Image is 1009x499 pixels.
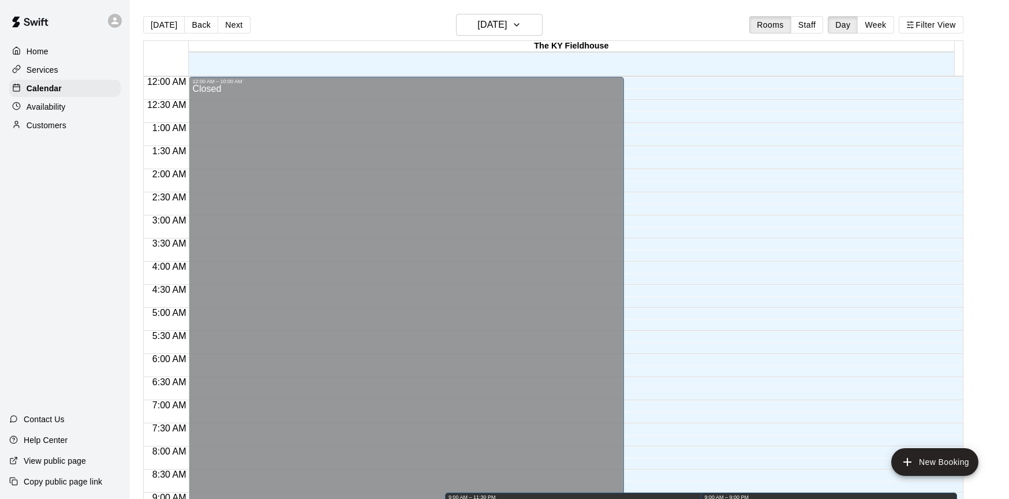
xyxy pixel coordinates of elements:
span: 6:00 AM [150,354,189,364]
span: 5:00 AM [150,308,189,318]
button: Filter View [899,16,963,33]
span: 7:30 AM [150,423,189,433]
p: Calendar [27,83,62,94]
button: Staff [791,16,824,33]
button: Next [218,16,250,33]
p: Customers [27,120,66,131]
span: 5:30 AM [150,331,189,341]
p: View public page [24,455,86,467]
p: Contact Us [24,414,65,425]
p: Availability [27,101,66,113]
a: Home [9,43,121,60]
button: Day [828,16,858,33]
span: 12:00 AM [144,77,189,87]
span: 4:30 AM [150,285,189,295]
span: 3:30 AM [150,239,189,248]
span: 2:30 AM [150,192,189,202]
span: 8:00 AM [150,446,189,456]
button: Rooms [749,16,791,33]
span: 1:00 AM [150,123,189,133]
a: Services [9,61,121,79]
span: 2:00 AM [150,169,189,179]
div: 12:00 AM – 10:00 AM [192,79,621,84]
span: 6:30 AM [150,377,189,387]
h6: [DATE] [477,17,507,33]
span: 12:30 AM [144,100,189,110]
span: 7:00 AM [150,400,189,410]
span: 3:00 AM [150,215,189,225]
a: Calendar [9,80,121,97]
button: Back [184,16,218,33]
button: [DATE] [456,14,543,36]
span: 1:30 AM [150,146,189,156]
a: Availability [9,98,121,116]
button: add [891,448,978,476]
p: Help Center [24,434,68,446]
p: Copy public page link [24,476,102,487]
button: [DATE] [143,16,185,33]
a: Customers [9,117,121,134]
p: Home [27,46,48,57]
button: Week [857,16,894,33]
p: Services [27,64,58,76]
span: 4:00 AM [150,262,189,271]
span: 8:30 AM [150,470,189,479]
div: The KY Fieldhouse [189,41,954,52]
